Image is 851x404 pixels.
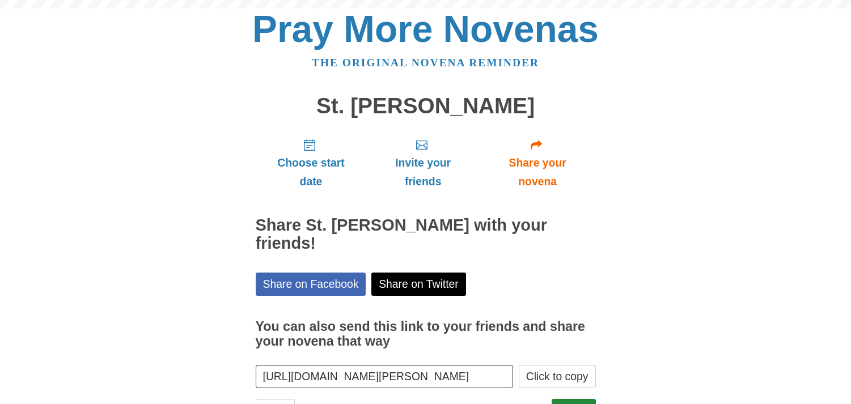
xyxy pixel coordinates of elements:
[491,154,585,191] span: Share your novena
[366,129,479,197] a: Invite your friends
[480,129,596,197] a: Share your novena
[312,57,539,69] a: The original novena reminder
[252,8,599,50] a: Pray More Novenas
[256,216,596,253] h2: Share St. [PERSON_NAME] with your friends!
[256,273,366,296] a: Share on Facebook
[256,94,596,118] h1: St. [PERSON_NAME]
[371,273,466,296] a: Share on Twitter
[519,365,596,388] button: Click to copy
[256,320,596,348] h3: You can also send this link to your friends and share your novena that way
[378,154,468,191] span: Invite your friends
[267,154,355,191] span: Choose start date
[256,129,367,197] a: Choose start date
